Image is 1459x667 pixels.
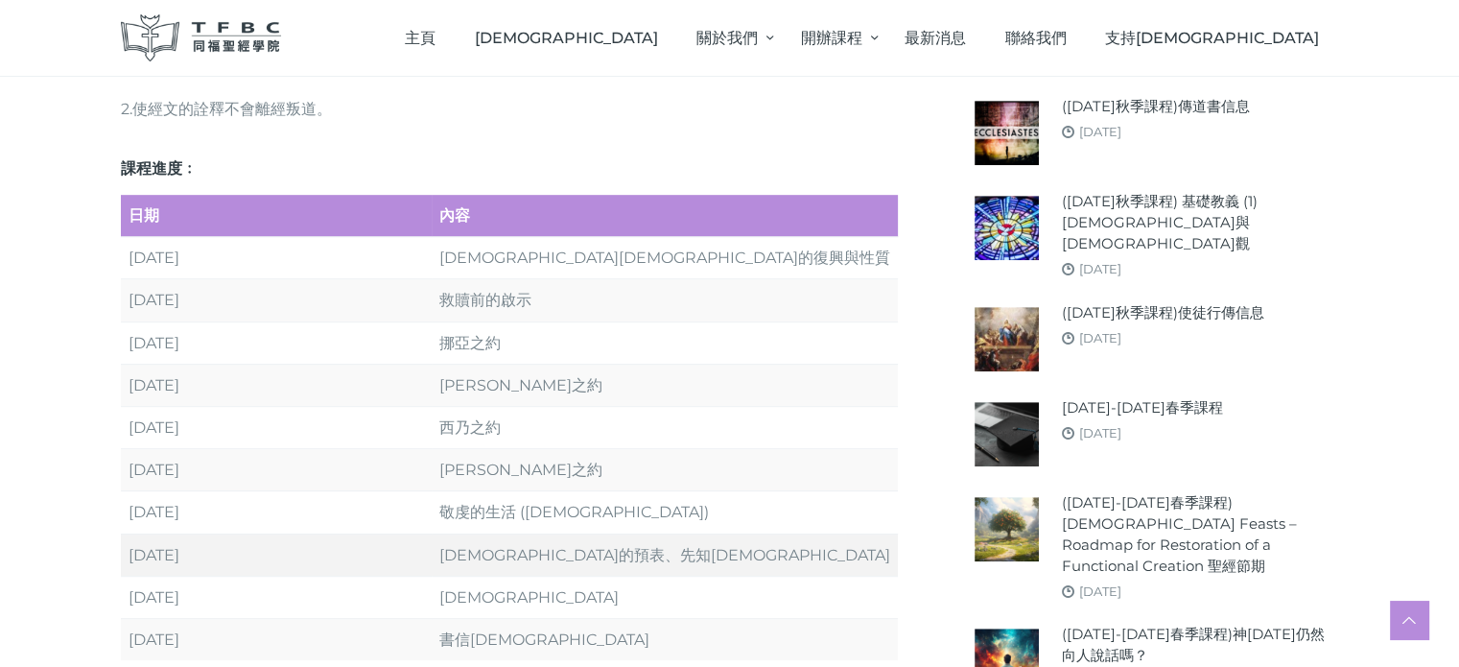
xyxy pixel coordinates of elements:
a: 最新消息 [885,10,986,66]
a: ([DATE]秋季課程) 基礎教義 (1) [DEMOGRAPHIC_DATA]與[DEMOGRAPHIC_DATA]觀 [1062,191,1339,254]
td: 西乃之約 [432,406,898,448]
td: [DATE] [121,618,432,660]
img: 2024-25年春季課程 [975,402,1039,466]
td: [DATE] [121,576,432,618]
td: 救贖前的啟示 [432,279,898,322]
td: 挪亞之約 [432,322,898,364]
h6: 課程進度﹕ [121,157,898,179]
a: 開辦課程 [781,10,884,66]
a: [DEMOGRAPHIC_DATA] [455,10,677,66]
th: 內容 [432,195,898,237]
span: 主頁 [405,29,435,47]
a: ([DATE]-[DATE]春季課程)神[DATE]仍然向人說話嗎？ [1062,624,1339,666]
img: (2025年秋季課程)使徒行傳信息 [975,307,1039,371]
a: ([DATE]秋季課程)傳道書信息 [1062,96,1250,117]
a: ([DATE]-[DATE]春季課程) [DEMOGRAPHIC_DATA] Feasts – Roadmap for Restoration of a Functional Creation ... [1062,492,1339,577]
img: (2025年秋季課程)傳道書信息 [975,101,1039,165]
span: 關於我們 [696,29,758,47]
td: [DATE] [121,449,432,491]
span: 聯絡我們 [1005,29,1067,47]
td: [DATE] [121,322,432,364]
a: ([DATE]秋季課程)使徒行傳信息 [1062,302,1264,323]
span: [DEMOGRAPHIC_DATA] [475,29,658,47]
a: [DATE] [1079,330,1121,345]
td: [DATE] [121,534,432,576]
td: [DEMOGRAPHIC_DATA] [432,576,898,618]
td: [DEMOGRAPHIC_DATA][DEMOGRAPHIC_DATA]的復興與性質 [432,237,898,279]
td: [DATE] [121,491,432,534]
img: (2024-25年春季課程) Biblical Feasts – Roadmap for Restoration of a Functional Creation 聖經節期 [975,497,1039,561]
a: 聯絡我們 [985,10,1086,66]
p: 2.使經文的詮釋不會離經叛道。 [121,96,898,122]
td: [DEMOGRAPHIC_DATA]的預表、先知[DEMOGRAPHIC_DATA] [432,534,898,576]
a: Scroll to top [1390,601,1428,639]
a: [DATE] [1079,425,1121,441]
td: 敬虔的生活 ([DEMOGRAPHIC_DATA]) [432,491,898,534]
td: 書信[DEMOGRAPHIC_DATA] [432,618,898,660]
a: [DATE] [1079,124,1121,139]
span: 支持[DEMOGRAPHIC_DATA] [1105,29,1319,47]
td: [PERSON_NAME]之約 [432,364,898,406]
td: [DATE] [121,237,432,279]
img: 同福聖經學院 TFBC [121,14,282,61]
a: [DATE] [1079,261,1121,276]
span: 最新消息 [905,29,966,47]
td: [PERSON_NAME]之約 [432,449,898,491]
th: 日期 [121,195,432,237]
a: [DATE] [1079,584,1121,599]
img: (2025年秋季課程) 基礎教義 (1) 聖靈觀與教會觀 [975,196,1039,260]
td: [DATE] [121,364,432,406]
td: [DATE] [121,279,432,322]
td: [DATE] [121,406,432,448]
span: 開辦課程 [801,29,862,47]
a: 支持[DEMOGRAPHIC_DATA] [1086,10,1339,66]
a: 關於我們 [677,10,781,66]
a: 主頁 [386,10,456,66]
a: [DATE]-[DATE]春季課程 [1062,397,1223,418]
